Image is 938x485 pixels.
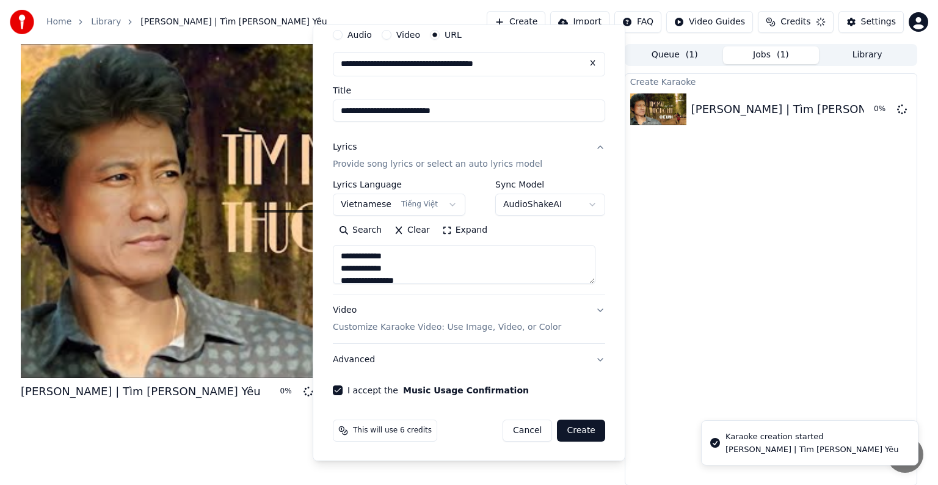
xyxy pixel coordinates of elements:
span: This will use 6 credits [353,426,432,436]
button: VideoCustomize Karaoke Video: Use Image, Video, or Color [333,294,605,343]
label: Video [396,31,420,39]
div: Video [333,304,561,334]
p: Provide song lyrics or select an auto lyrics model [333,158,542,170]
label: Lyrics Language [333,180,465,189]
div: LyricsProvide song lyrics or select an auto lyrics model [333,180,605,294]
label: Sync Model [495,180,605,189]
button: Expand [436,221,493,240]
button: Cancel [503,420,552,442]
button: Search [333,221,388,240]
button: Clear [388,221,436,240]
label: I accept the [347,386,529,395]
label: Title [333,86,605,95]
div: Lyrics [333,141,357,153]
label: URL [445,31,462,39]
button: Create [557,420,605,442]
label: Audio [347,31,372,39]
button: Advanced [333,344,605,376]
button: LyricsProvide song lyrics or select an auto lyrics model [333,131,605,180]
button: I accept the [403,386,529,395]
p: Customize Karaoke Video: Use Image, Video, or Color [333,321,561,334]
